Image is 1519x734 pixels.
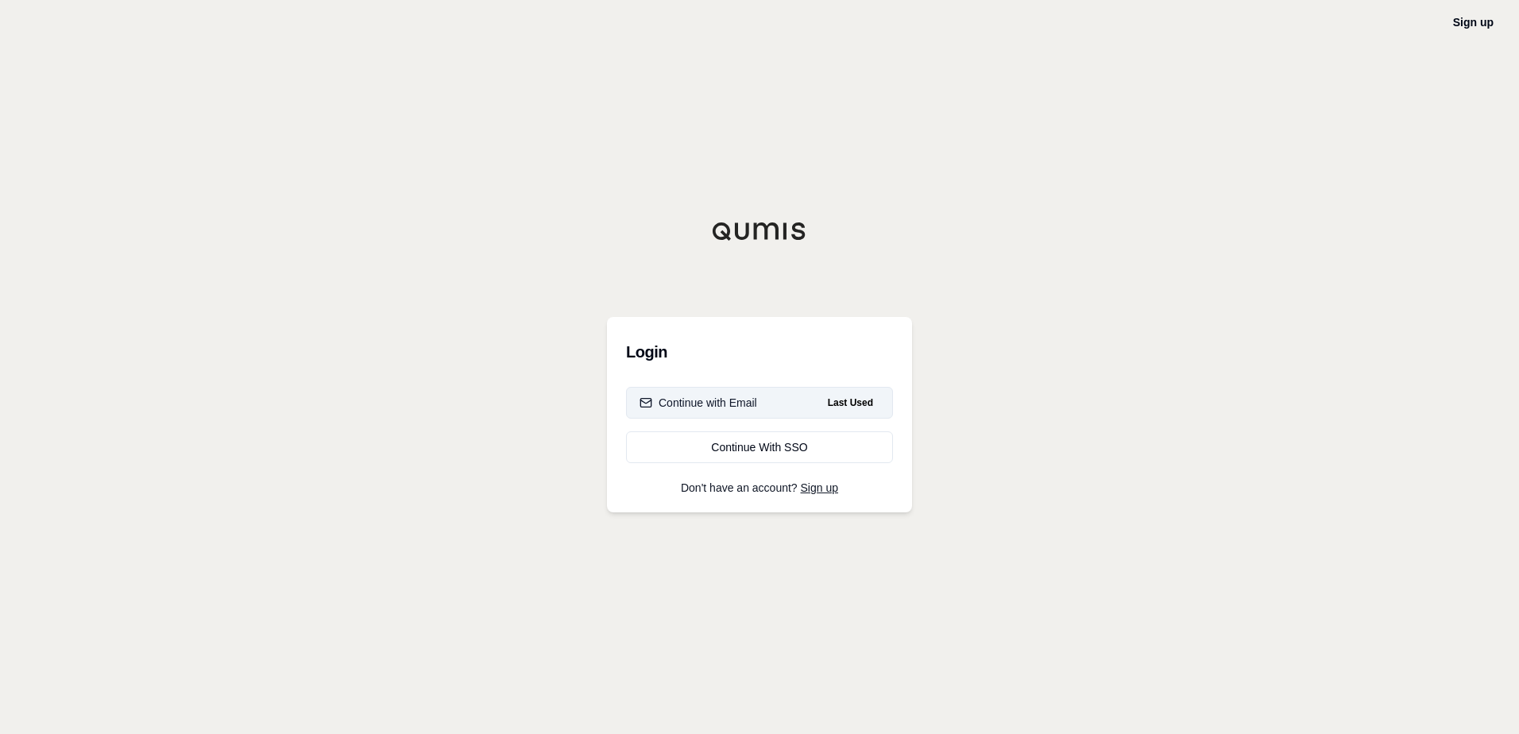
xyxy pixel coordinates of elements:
[626,482,893,493] p: Don't have an account?
[626,387,893,419] button: Continue with EmailLast Used
[626,431,893,463] a: Continue With SSO
[626,336,893,368] h3: Login
[640,395,757,411] div: Continue with Email
[821,393,879,412] span: Last Used
[801,481,838,494] a: Sign up
[640,439,879,455] div: Continue With SSO
[712,222,807,241] img: Qumis
[1453,16,1494,29] a: Sign up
